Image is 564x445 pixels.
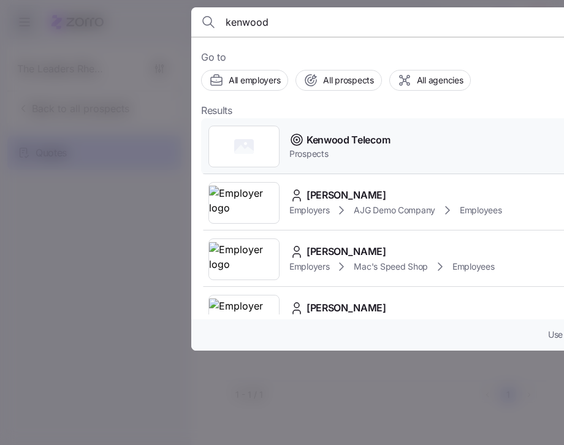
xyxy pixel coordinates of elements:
button: All employers [201,70,288,91]
span: Mac's Speed Shop [354,261,428,273]
img: Employer logo [209,242,279,276]
span: Employers [289,204,329,216]
img: Employer logo [209,299,279,333]
span: Employers [289,261,329,273]
button: All prospects [295,70,381,91]
button: All agencies [389,70,471,91]
span: AJG Demo Company [354,204,435,216]
span: [PERSON_NAME] [307,188,386,203]
span: Kenwood Telecom [307,132,390,148]
span: Employees [452,261,494,273]
span: All agencies [417,74,463,86]
span: [PERSON_NAME] [307,300,386,316]
span: Use [548,329,563,341]
span: [PERSON_NAME] [307,244,386,259]
span: All employers [229,74,280,86]
img: Employer logo [209,186,279,220]
span: Employees [460,204,501,216]
span: Results [201,103,232,118]
span: All prospects [323,74,373,86]
span: Prospects [289,148,390,160]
